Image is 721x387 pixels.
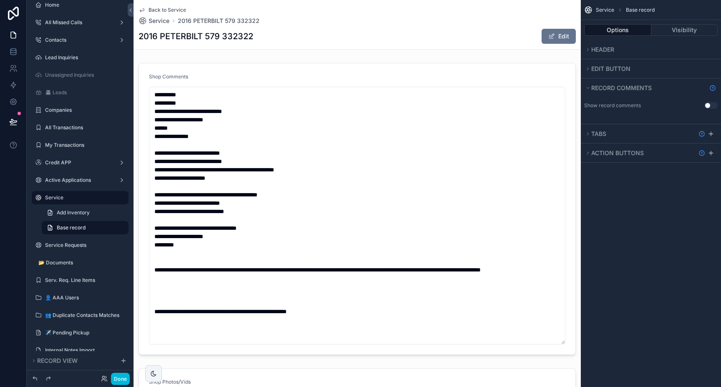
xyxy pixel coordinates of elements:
[45,142,124,148] label: My Transactions
[584,82,706,94] button: Record comments
[45,2,124,8] label: Home
[42,206,129,219] a: Add Inventory
[45,294,124,301] label: 👤 AAA Users
[45,72,124,78] label: Unassigned Inquiries
[626,7,655,13] span: Base record
[584,147,695,159] button: Action buttons
[139,30,253,42] h1: 2016 PETERBILT 579 332322
[542,29,576,44] button: Edit
[45,277,124,284] label: Serv. Req. Line Items
[591,46,614,53] span: Header
[45,107,124,113] label: Companies
[37,357,78,364] span: Record view
[45,177,112,183] label: Active Applications
[178,17,260,25] a: 2016 PETERBILT 579 332322
[45,329,124,336] label: ✈️ Pending Pickup
[149,17,169,25] span: Service
[584,44,713,55] button: Header
[584,128,695,140] button: Tabs
[149,7,186,13] span: Back to Service
[45,89,124,96] label: 📇 Leads
[45,159,112,166] label: Credit APP
[591,149,644,156] span: Action buttons
[584,102,641,109] div: Show record comments
[45,242,124,249] label: Service Requests
[45,124,124,131] label: All Transactions
[57,224,86,231] span: Base record
[698,150,705,156] svg: Show help information
[111,373,130,385] button: Done
[57,209,90,216] span: Add Inventory
[584,63,713,75] button: Edit button
[45,347,124,354] label: Internal Notes Import
[45,19,112,26] label: All Missed Calls
[45,37,112,43] label: Contacts
[591,84,652,91] span: Record comments
[45,194,124,201] label: Service
[698,131,705,137] svg: Show help information
[591,130,606,137] span: Tabs
[596,7,614,13] span: Service
[45,312,124,319] label: 👥 Duplicate Contacts Matches
[709,85,716,91] svg: Show help information
[38,259,124,266] label: 📂 Documents
[651,24,718,36] button: Visibility
[30,355,115,367] button: Record view
[591,65,630,72] span: Edit button
[139,17,169,25] a: Service
[45,54,124,61] label: Lead Inquiries
[139,7,186,13] a: Back to Service
[42,221,129,234] a: Base record
[584,24,651,36] button: Options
